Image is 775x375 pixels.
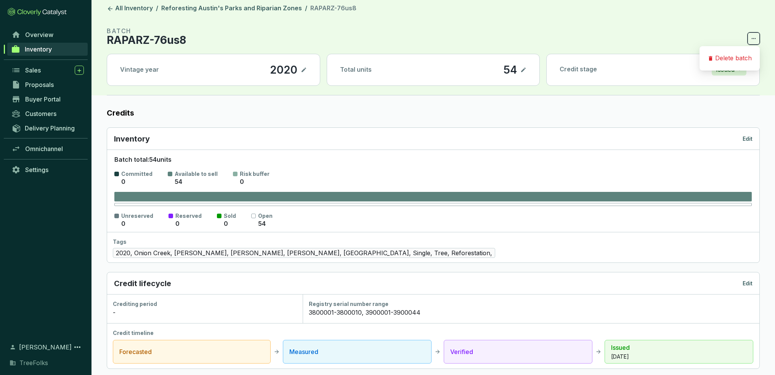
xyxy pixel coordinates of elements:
p: Credit lifecycle [114,278,171,289]
p: Delete batch [715,54,752,63]
p: Batch total: 54 units [114,156,752,164]
p: 54 [258,220,266,228]
p: Credit stage [560,65,597,74]
li: / [156,4,158,13]
p: Forecasted [119,347,264,356]
p: Reserved [175,212,202,220]
span: TreeFolks [19,358,48,367]
span: Inventory [25,45,52,53]
div: Crediting period [113,300,297,308]
p: 0 [121,178,125,186]
a: Buyer Portal [8,93,88,106]
span: 2020, Onion Creek, [PERSON_NAME], [PERSON_NAME], [PERSON_NAME], [GEOGRAPHIC_DATA], Single, Tree, ... [113,248,495,258]
p: [DATE] [611,353,747,361]
p: Verified [450,347,586,356]
p: Edit [743,280,753,287]
a: Inventory [7,43,88,56]
div: Credit timeline [113,329,753,337]
a: Omnichannel [8,142,88,155]
p: 0 [224,220,228,228]
a: Overview [8,28,88,41]
div: - [113,308,297,317]
p: BATCH [107,26,186,35]
span: Settings [25,166,48,174]
p: 54 [175,178,182,186]
div: Tags [113,238,753,246]
p: Sold [224,212,236,220]
p: Measured [289,347,425,356]
a: Reforesting Austin's Parks and Riparian Zones [160,4,303,13]
p: Vintage year [120,66,159,74]
label: Credits [107,108,760,118]
p: 0 [121,220,125,228]
span: Overview [25,31,53,39]
p: Edit [743,135,753,143]
p: Available to sell [175,170,218,178]
a: Sales [8,64,88,77]
li: / [305,4,307,13]
p: Committed [121,170,152,178]
span: Sales [25,66,41,74]
span: [PERSON_NAME] [19,343,72,352]
div: 3800001-3800010, 3900001-3900044 [309,308,753,317]
p: 0 [175,220,180,228]
span: RAPARZ-76us8 [310,4,356,12]
p: Total units [340,66,372,74]
p: 54 [503,63,517,76]
a: Proposals [8,78,88,91]
p: Unreserved [121,212,153,220]
span: Delivery Planning [25,124,75,132]
div: Registry serial number range [309,300,753,308]
p: RAPARZ-76us8 [107,35,186,45]
a: Settings [8,163,88,176]
span: Customers [25,110,56,117]
p: Open [258,212,273,220]
span: Omnichannel [25,145,63,153]
span: Buyer Portal [25,95,61,103]
p: Issued [611,343,747,352]
span: Proposals [25,81,54,89]
p: Inventory [114,134,150,144]
span: 0 [240,178,244,185]
p: 2020 [270,63,298,76]
a: All Inventory [105,4,154,13]
a: Delivery Planning [8,122,88,134]
a: Customers [8,107,88,120]
p: Risk buffer [240,170,270,178]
